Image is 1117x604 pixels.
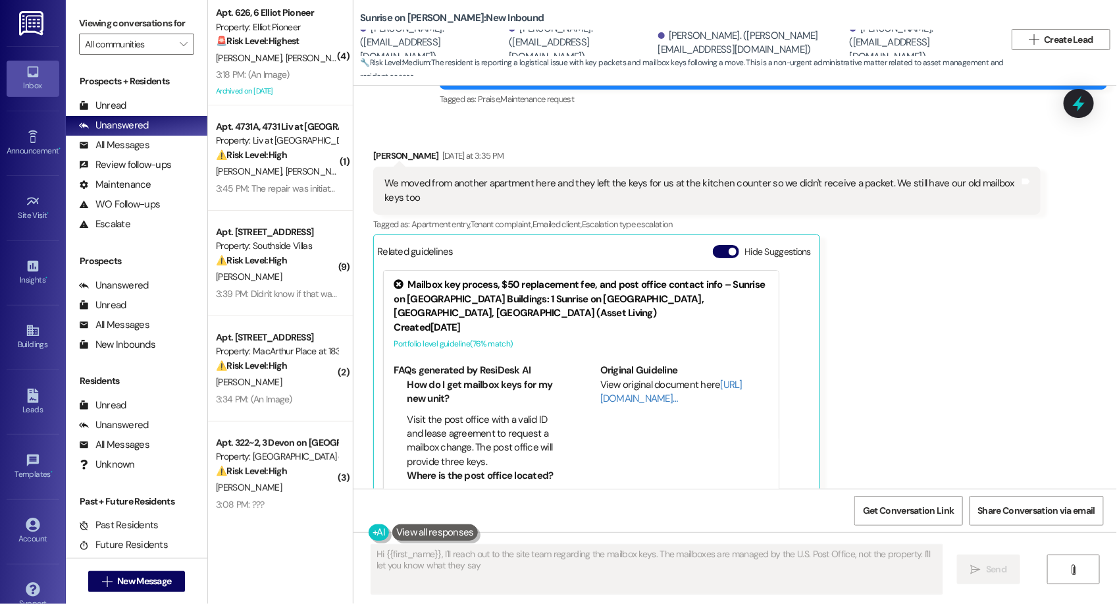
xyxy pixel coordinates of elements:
span: Share Conversation via email [978,504,1095,518]
div: New Inbounds [79,338,155,352]
div: Escalate [79,217,130,231]
a: Buildings [7,319,59,355]
div: Apt. 4731A, 4731 Liv at [GEOGRAPHIC_DATA] [216,120,338,134]
div: Unread [79,99,126,113]
input: All communities [85,34,173,55]
div: 3:18 PM: (An Image) [216,69,290,80]
span: [PERSON_NAME] [286,165,351,177]
div: Residents [66,374,207,388]
div: Property: Liv at [GEOGRAPHIC_DATA] [216,134,338,148]
div: View original document here [600,378,769,406]
div: Unread [79,298,126,312]
span: Emailed client , [533,219,582,230]
div: 3:45 PM: The repair was initiated but not completed. [216,182,416,194]
div: [PERSON_NAME]. ([EMAIL_ADDRESS][DOMAIN_NAME]) [360,22,506,64]
button: Share Conversation via email [970,496,1104,526]
i:  [102,576,112,587]
a: Inbox [7,61,59,96]
div: Tagged as: [440,90,1107,109]
div: 3:39 PM: Didn't know if that was water damage from above or not [216,288,465,300]
span: [PERSON_NAME] [216,271,282,283]
span: Send [986,563,1006,576]
a: Templates • [7,449,59,485]
span: • [47,209,49,218]
span: [PERSON_NAME] [216,376,282,388]
button: New Message [88,571,186,592]
div: Tagged as: [373,215,1041,234]
label: Viewing conversations for [79,13,194,34]
div: Related guidelines [377,245,454,264]
div: All Messages [79,318,149,332]
span: Escalation type escalation [582,219,673,230]
i:  [1069,564,1079,575]
strong: ⚠️ Risk Level: High [216,465,287,477]
li: How do I get mailbox keys for my new unit? [407,378,563,406]
div: [PERSON_NAME]. ([EMAIL_ADDRESS][DOMAIN_NAME]) [509,22,654,64]
div: [DATE] at 3:35 PM [439,149,504,163]
div: Created [DATE] [394,321,769,335]
strong: ⚠️ Risk Level: High [216,360,287,371]
strong: 🚨 Risk Level: Highest [216,35,299,47]
i:  [971,564,981,575]
button: Get Conversation Link [854,496,962,526]
div: 3:34 PM: (An Image) [216,393,292,405]
i:  [1029,34,1039,45]
span: New Message [117,574,171,588]
div: Apt. 626, 6 Elliot Pioneer [216,6,338,20]
div: Maintenance [79,178,151,192]
div: Apt. 322~2, 3 Devon on [GEOGRAPHIC_DATA] [216,436,338,450]
i:  [180,39,188,49]
textarea: Hi {{first_name}}, I'll reach out to the site team regarding the mailbox keys. The mailboxes are ... [371,545,943,594]
div: Past + Future Residents [66,495,207,508]
span: • [51,468,53,477]
b: FAQs generated by ResiDesk AI [394,364,531,377]
div: We moved from another apartment here and they left the keys for us at the kitchen counter so we d... [384,177,1020,205]
span: : The resident is reporting a logistical issue with key packets and mailbox keys following a move... [360,56,1005,84]
span: • [45,273,47,283]
div: Unknown [79,458,135,472]
div: Apt. [STREET_ADDRESS] [216,331,338,344]
button: Create Lead [1012,29,1110,50]
b: Sunrise on [PERSON_NAME]: New Inbound [360,11,544,25]
div: Property: MacArthur Place at 183 [216,344,338,358]
div: Property: Elliot Pioneer [216,20,338,34]
span: Tenant complaint , [471,219,533,230]
span: [PERSON_NAME] [216,52,286,64]
a: Site Visit • [7,190,59,226]
div: [PERSON_NAME]. ([EMAIL_ADDRESS][DOMAIN_NAME]) [850,22,995,64]
a: Leads [7,385,59,420]
li: Visit the post office with a valid ID and lease agreement to request a mailbox change. The post o... [407,413,563,470]
div: 3:08 PM: ??? [216,499,265,510]
div: Archived on [DATE] [215,83,339,99]
div: Future Residents [79,538,168,552]
div: All Messages [79,138,149,152]
span: Get Conversation Link [863,504,954,518]
div: Unanswered [79,418,149,432]
span: Praise , [478,94,500,105]
div: Unanswered [79,119,149,132]
div: Prospects + Residents [66,74,207,88]
span: • [59,144,61,153]
a: [URL][DOMAIN_NAME]… [600,378,742,405]
b: Original Guideline [600,364,678,377]
div: [PERSON_NAME] [373,149,1041,167]
div: Apt. [STREET_ADDRESS] [216,225,338,239]
div: [PERSON_NAME]. ([PERSON_NAME][EMAIL_ADDRESS][DOMAIN_NAME]) [658,29,846,57]
div: Property: Southside Villas [216,239,338,253]
div: Prospects [66,254,207,268]
div: All Messages [79,438,149,452]
span: Maintenance request [501,94,575,105]
strong: 🔧 Risk Level: Medium [360,57,430,68]
div: WO Follow-ups [79,198,160,211]
div: Unread [79,398,126,412]
li: Where is the post office located? [407,469,563,483]
span: Create Lead [1045,33,1093,47]
a: Account [7,514,59,549]
div: Property: [GEOGRAPHIC_DATA] on [GEOGRAPHIC_DATA] [216,450,338,464]
div: Past Residents [79,518,159,532]
span: [PERSON_NAME] [216,165,286,177]
div: Review follow-ups [79,158,171,172]
div: Unanswered [79,279,149,292]
span: [PERSON_NAME] [286,52,351,64]
div: Portfolio level guideline ( 76 % match) [394,337,769,351]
